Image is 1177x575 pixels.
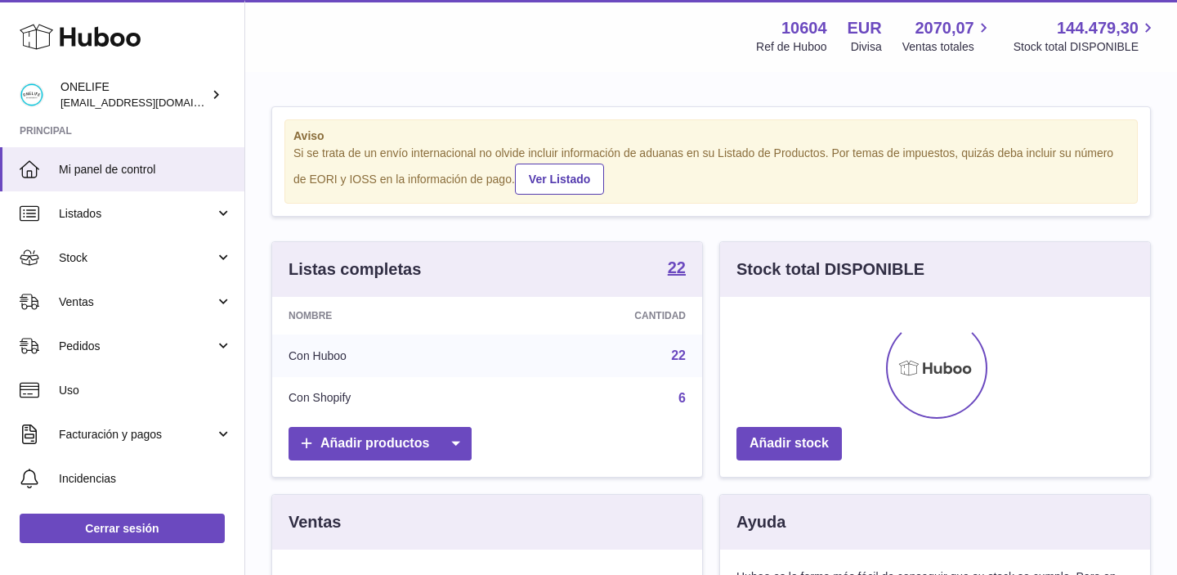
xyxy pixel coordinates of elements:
[272,297,500,335] th: Nombre
[289,511,341,533] h3: Ventas
[1014,17,1157,55] a: 144.479,30 Stock total DISPONIBLE
[59,294,215,310] span: Ventas
[289,258,421,281] h3: Listas completas
[293,146,1129,195] div: Si se trata de un envío internacional no olvide incluir información de aduanas en su Listado de P...
[20,514,225,543] a: Cerrar sesión
[59,206,215,222] span: Listados
[1014,39,1157,55] span: Stock total DISPONIBLE
[668,259,686,279] a: 22
[59,162,232,177] span: Mi panel de control
[756,39,826,55] div: Ref de Huboo
[915,17,973,39] span: 2070,07
[668,259,686,276] strong: 22
[736,258,924,281] h3: Stock total DISPONIBLE
[1057,17,1139,39] span: 144.479,30
[289,427,472,460] a: Añadir productos
[736,427,842,460] a: Añadir stock
[500,297,702,335] th: Cantidad
[59,471,232,487] span: Incidencias
[272,377,500,420] td: Con Shopify
[851,39,882,55] div: Divisa
[60,79,208,110] div: ONELIFE
[678,391,686,405] a: 6
[736,511,785,533] h3: Ayuda
[515,164,604,195] a: Ver Listado
[902,39,993,55] span: Ventas totales
[20,83,44,107] img: administracion@onelifespain.com
[59,427,215,442] span: Facturación y pagos
[671,348,686,362] a: 22
[272,335,500,377] td: Con Huboo
[848,17,882,39] strong: EUR
[902,17,993,55] a: 2070,07 Ventas totales
[59,339,215,354] span: Pedidos
[293,128,1129,144] strong: Aviso
[60,96,240,109] span: [EMAIL_ADDRESS][DOMAIN_NAME]
[59,250,215,266] span: Stock
[781,17,827,39] strong: 10604
[59,383,232,398] span: Uso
